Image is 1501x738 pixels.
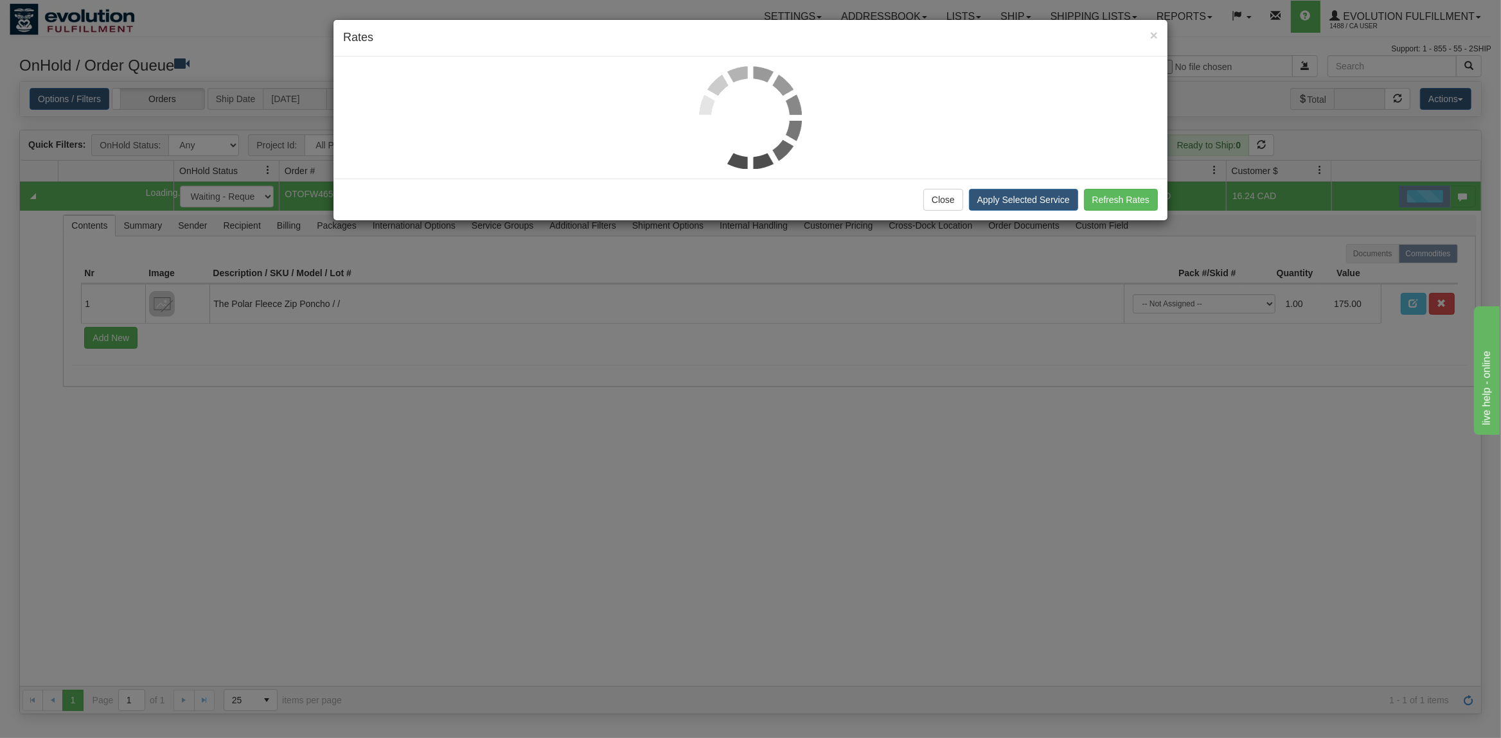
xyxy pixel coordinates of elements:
[969,189,1078,211] button: Apply Selected Service
[1150,28,1158,42] span: ×
[923,189,963,211] button: Close
[343,30,1158,46] h4: Rates
[699,66,802,169] img: loader.gif
[1150,28,1158,42] button: Close
[1084,189,1158,211] button: Refresh Rates
[1471,303,1500,434] iframe: chat widget
[10,8,119,23] div: live help - online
